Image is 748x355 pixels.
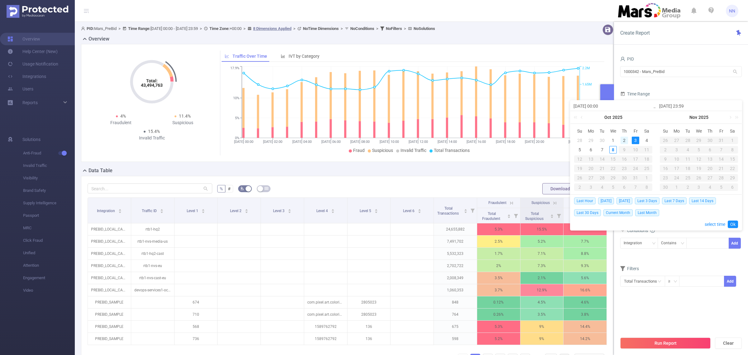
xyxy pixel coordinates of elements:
[576,146,583,153] div: 5
[141,83,163,88] tspan: 43,494,763
[292,140,311,144] tspan: [DATE] 04:00
[724,276,736,287] button: Add
[281,54,285,58] i: icon: bar-chart
[671,128,682,134] span: Mo
[660,183,671,191] div: 30
[716,137,727,144] div: 31
[117,26,122,31] span: >
[23,234,75,247] span: Click Fraud
[641,165,652,172] div: 25
[81,27,87,31] i: icon: user
[608,136,619,145] td: October 1, 2025
[574,126,585,136] th: Sun
[682,164,693,173] td: November 18, 2025
[652,241,656,246] i: icon: down
[7,33,40,45] a: Overview
[619,146,630,153] div: 9
[716,128,727,134] span: Fr
[630,146,641,153] div: 10
[372,148,393,153] span: Suspicious
[225,54,229,58] i: icon: line-chart
[689,111,698,124] a: Nov
[716,146,727,153] div: 7
[704,128,716,134] span: Th
[585,164,597,173] td: October 20, 2025
[620,56,634,61] span: PID
[353,148,365,153] span: Fraud
[574,183,585,191] div: 2
[682,182,693,192] td: December 2, 2025
[81,26,435,31] span: Mars_PreBid [DATE] 00:00 - [DATE] 23:59 +00:00
[608,145,619,154] td: October 8, 2025
[597,173,608,182] td: October 28, 2025
[585,173,597,182] td: October 27, 2025
[576,137,583,144] div: 28
[598,137,606,144] div: 30
[608,154,619,164] td: October 15, 2025
[574,174,585,182] div: 26
[234,140,253,144] tspan: [DATE] 00:00
[619,154,630,164] td: October 16, 2025
[574,164,585,173] td: October 19, 2025
[729,238,741,249] button: Add
[585,155,597,163] div: 13
[579,111,585,124] a: Previous month (PageUp)
[7,83,33,95] a: Users
[120,114,126,119] span: 4%
[265,187,268,190] i: icon: table
[574,165,585,172] div: 19
[641,164,652,173] td: October 25, 2025
[727,137,738,144] div: 1
[704,126,716,136] th: Thu
[573,111,581,124] a: Last year (Control + left)
[621,137,628,144] div: 2
[693,174,705,182] div: 26
[619,165,630,172] div: 23
[242,26,247,31] span: >
[235,116,239,120] tspan: 5%
[574,128,585,134] span: Su
[693,128,705,134] span: We
[148,129,160,134] span: 15.4%
[209,26,230,31] b: Time Zone:
[630,182,641,192] td: November 7, 2025
[585,128,597,134] span: Mo
[671,164,682,173] td: November 17, 2025
[434,148,470,153] span: Total Transactions
[716,165,727,172] div: 21
[704,174,716,182] div: 27
[727,145,738,154] td: November 8, 2025
[630,154,641,164] td: October 17, 2025
[585,136,597,145] td: September 29, 2025
[716,182,727,192] td: December 5, 2025
[408,140,428,144] tspan: [DATE] 12:00
[585,154,597,164] td: October 13, 2025
[233,96,239,100] tspan: 10%
[660,164,671,173] td: November 16, 2025
[121,135,183,141] div: Invalid Traffic
[574,173,585,182] td: October 26, 2025
[620,91,650,96] span: Time Range
[597,128,608,134] span: Tu
[671,126,682,136] th: Mon
[704,173,716,182] td: November 27, 2025
[597,164,608,173] td: October 21, 2025
[682,126,693,136] th: Tue
[632,137,639,144] div: 3
[630,164,641,173] td: October 24, 2025
[727,165,738,172] div: 22
[23,209,75,222] span: Passport
[716,164,727,173] td: November 21, 2025
[608,183,619,191] div: 5
[230,66,239,71] tspan: 17.9%
[728,221,738,228] a: Ok
[716,183,727,191] div: 5
[23,284,75,297] span: Video
[729,5,735,17] span: NN
[597,165,608,172] div: 21
[7,45,58,58] a: Help Center (New)
[716,145,727,154] td: November 7, 2025
[152,119,213,126] div: Suspicious
[660,146,671,153] div: 2
[619,174,630,182] div: 30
